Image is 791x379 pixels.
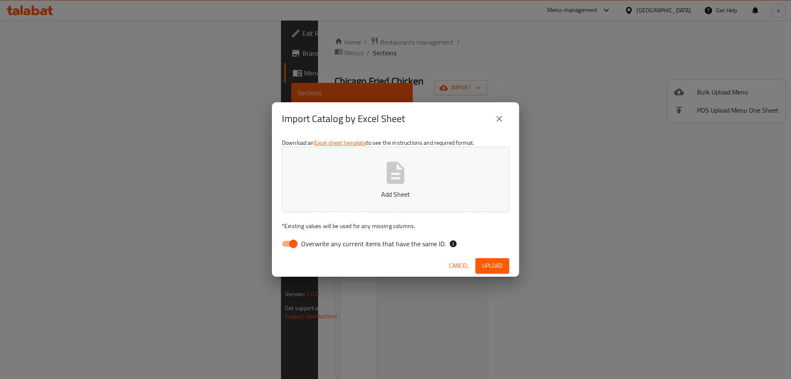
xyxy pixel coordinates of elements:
svg: If the overwrite option isn't selected, then the items that match an existing ID will be ignored ... [449,240,457,248]
button: Add Sheet [282,147,509,212]
button: Upload [475,258,509,273]
button: close [489,109,509,129]
span: Cancel [449,261,469,271]
div: Download an to see the instructions and required format. [272,135,519,255]
p: Add Sheet [295,189,496,199]
button: Cancel [446,258,472,273]
a: Excel sheet template [314,137,366,148]
p: Existing values will be used for any missing columns. [282,222,509,230]
h2: Import Catalog by Excel Sheet [282,112,405,125]
span: Overwrite any current items that have the same ID. [301,239,446,249]
span: Upload [482,261,503,271]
